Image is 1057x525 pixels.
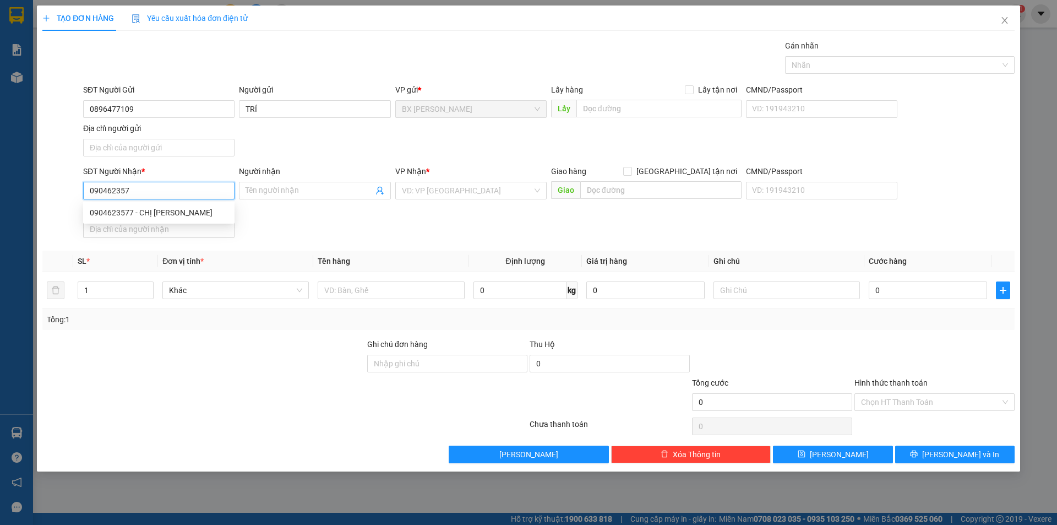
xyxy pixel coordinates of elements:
span: printer [910,450,918,459]
button: Close [989,6,1020,36]
span: VP Nhận [395,167,426,176]
label: Ghi chú đơn hàng [367,340,428,349]
span: kg [566,282,577,299]
div: BX [PERSON_NAME] [9,9,97,36]
div: CMND/Passport [746,84,897,96]
div: SĐT Người Gửi [83,84,235,96]
input: Dọc đường [580,181,742,199]
span: DĐ: [9,71,25,82]
input: 0 [586,282,705,299]
span: Cước hàng [869,257,907,266]
div: Người nhận [239,165,390,177]
span: Giá trị hàng [586,257,627,266]
span: Định lượng [506,257,545,266]
div: Tổng: 1 [47,313,408,326]
span: Giao hàng [551,167,586,176]
span: Tên hàng [318,257,350,266]
div: 0904623577 - CHỊ [PERSON_NAME] [90,207,228,219]
img: icon [132,14,140,23]
span: plus [996,286,1010,295]
span: [PERSON_NAME] [810,448,869,461]
span: Nhận: [105,9,132,21]
span: SL [78,257,86,266]
input: VD: Bàn, Ghế [318,282,464,299]
div: VP gửi [395,84,547,96]
span: Tổng cước [692,378,728,387]
span: [PERSON_NAME] [499,448,558,461]
input: Ghi Chú [713,282,860,299]
span: Yêu cầu xuất hóa đơn điện tử [132,14,248,23]
button: save[PERSON_NAME] [773,446,892,463]
div: 0904623577 - CHỊ LIÊN [83,204,235,221]
button: delete [47,282,64,299]
span: Xóa Thông tin [673,448,721,461]
input: Địa chỉ của người nhận [83,220,235,238]
input: Dọc đường [576,100,742,117]
span: delete [661,450,668,459]
div: Địa chỉ người gửi [83,122,235,134]
span: Đơn vị tính [162,257,204,266]
button: deleteXóa Thông tin [611,446,771,463]
span: TUYỀN MOBI [9,64,77,103]
label: Gán nhãn [785,41,819,50]
span: [PERSON_NAME] và In [922,448,999,461]
span: Lấy hàng [551,85,583,94]
span: Giao [551,181,580,199]
span: close [1000,16,1009,25]
div: 0939915377 [9,49,97,64]
span: Lấy tận nơi [694,84,742,96]
span: BX Cao Lãnh [402,101,540,117]
div: CÔ HIỆP [9,36,97,49]
span: [GEOGRAPHIC_DATA] tận nơi [632,165,742,177]
input: Ghi chú đơn hàng [367,355,527,372]
span: user-add [375,186,384,195]
span: save [798,450,805,459]
span: Lấy [551,100,576,117]
span: Thu Hộ [530,340,555,349]
span: Gửi: [9,10,26,22]
div: 0906915158 [105,47,217,63]
div: SĐT Người Nhận [83,165,235,177]
span: plus [42,14,50,22]
button: [PERSON_NAME] [449,446,609,463]
label: Hình thức thanh toán [854,378,928,387]
div: [GEOGRAPHIC_DATA] [105,9,217,34]
span: TẠO ĐƠN HÀNG [42,14,114,23]
span: Khác [169,282,302,299]
div: CMND/Passport [746,165,897,177]
div: Chưa thanh toán [528,418,691,437]
div: [PERSON_NAME] AN [105,34,217,47]
button: plus [996,282,1010,299]
button: printer[PERSON_NAME] và In [895,446,1015,463]
input: Địa chỉ của người gửi [83,139,235,156]
div: Người gửi [239,84,390,96]
th: Ghi chú [709,251,864,272]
